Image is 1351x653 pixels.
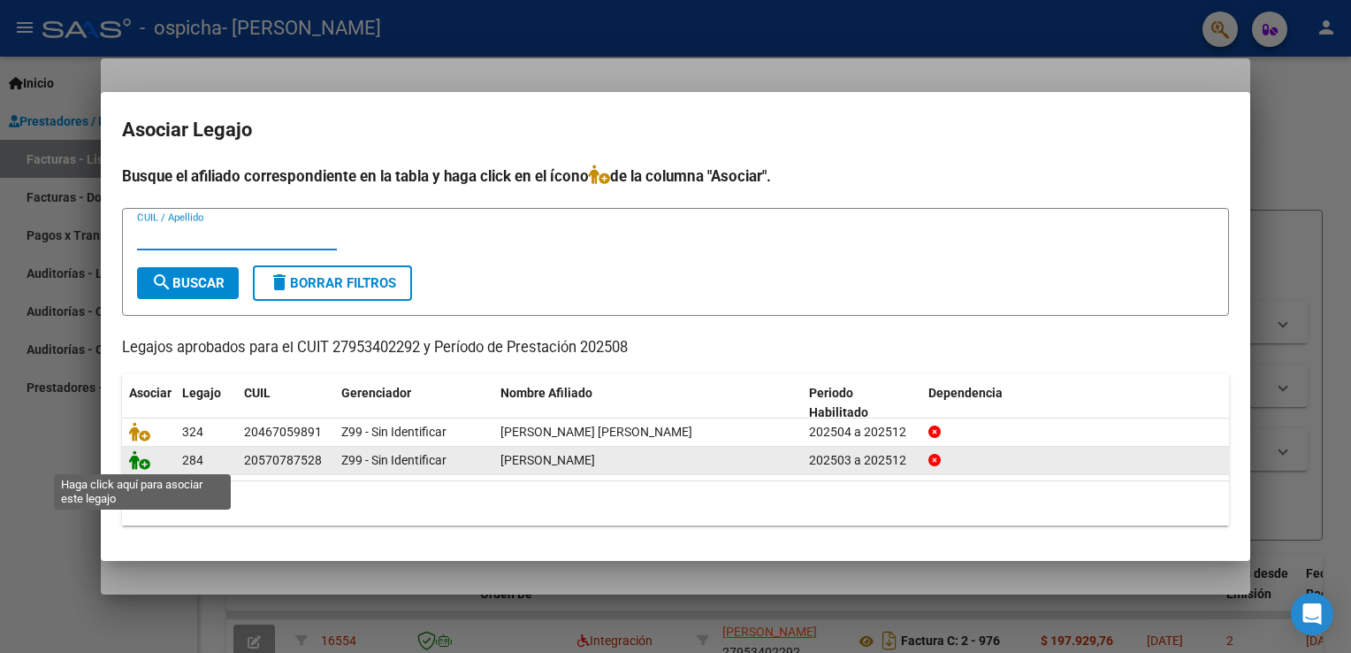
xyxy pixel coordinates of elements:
[244,422,322,442] div: 20467059891
[137,267,239,299] button: Buscar
[122,374,175,433] datatable-header-cell: Asociar
[500,386,592,400] span: Nombre Afiliado
[253,265,412,301] button: Borrar Filtros
[122,113,1229,147] h2: Asociar Legajo
[244,450,322,471] div: 20570787528
[129,386,172,400] span: Asociar
[802,374,921,433] datatable-header-cell: Periodo Habilitado
[269,275,396,291] span: Borrar Filtros
[809,450,914,471] div: 202503 a 202512
[500,425,692,439] span: VILLALBA JOAQUIN URIEL
[269,272,290,293] mat-icon: delete
[921,374,1230,433] datatable-header-cell: Dependencia
[182,425,203,439] span: 324
[237,374,334,433] datatable-header-cell: CUIL
[1291,593,1333,635] div: Open Intercom Messenger
[341,386,411,400] span: Gerenciador
[334,374,493,433] datatable-header-cell: Gerenciador
[500,453,595,467] span: AGÜERO IGNACIO TOMAS
[244,386,271,400] span: CUIL
[122,165,1229,188] h4: Busque el afiliado correspondiente en la tabla y haga click en el ícono de la columna "Asociar".
[175,374,237,433] datatable-header-cell: Legajo
[122,481,1229,526] div: 2 registros
[928,386,1003,400] span: Dependencia
[122,337,1229,359] p: Legajos aprobados para el CUIT 27953402292 y Período de Prestación 202508
[182,386,221,400] span: Legajo
[341,425,447,439] span: Z99 - Sin Identificar
[151,272,172,293] mat-icon: search
[341,453,447,467] span: Z99 - Sin Identificar
[809,386,868,420] span: Periodo Habilitado
[809,422,914,442] div: 202504 a 202512
[151,275,225,291] span: Buscar
[182,453,203,467] span: 284
[493,374,802,433] datatable-header-cell: Nombre Afiliado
